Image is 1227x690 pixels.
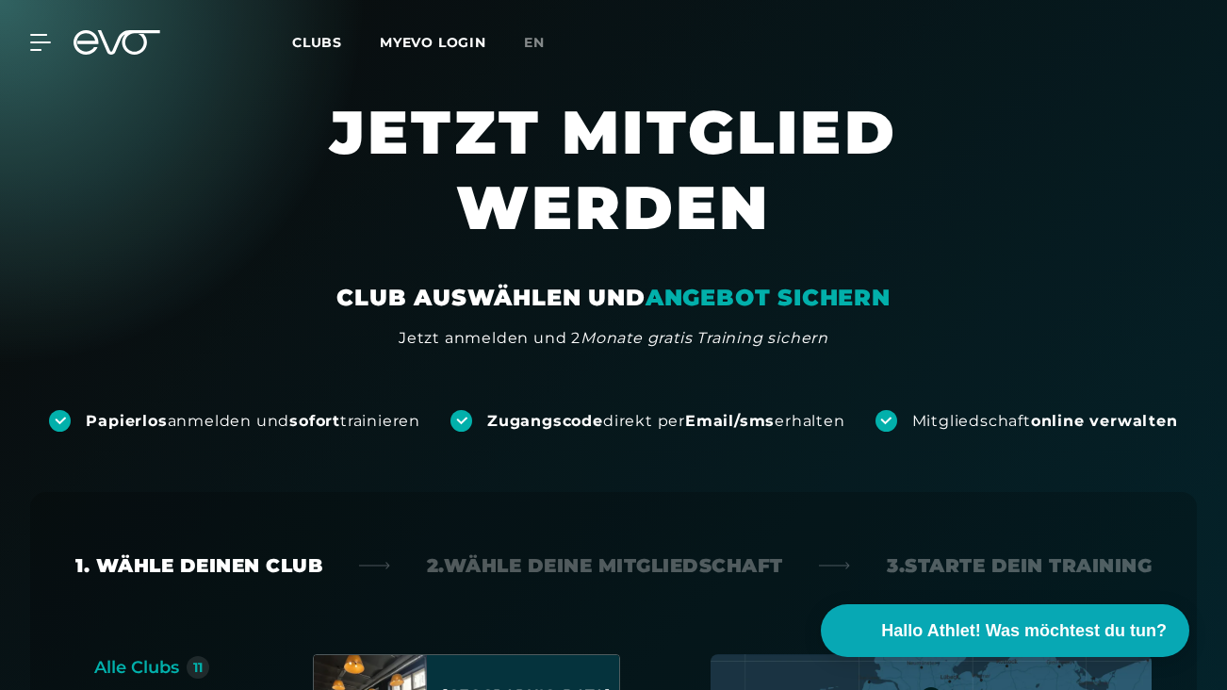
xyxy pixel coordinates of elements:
[646,284,891,311] em: ANGEBOT SICHERN
[685,412,775,430] strong: Email/sms
[487,412,603,430] strong: Zugangscode
[75,552,322,579] div: 1. Wähle deinen Club
[524,32,567,54] a: en
[1031,412,1178,430] strong: online verwalten
[180,94,1047,283] h1: JETZT MITGLIED WERDEN
[193,661,203,674] div: 11
[289,412,340,430] strong: sofort
[86,412,167,430] strong: Papierlos
[86,411,420,432] div: anmelden und trainieren
[581,329,828,347] em: Monate gratis Training sichern
[912,411,1178,432] div: Mitgliedschaft
[427,552,783,579] div: 2. Wähle deine Mitgliedschaft
[399,327,828,350] div: Jetzt anmelden und 2
[292,34,342,51] span: Clubs
[292,33,380,51] a: Clubs
[487,411,844,432] div: direkt per erhalten
[524,34,545,51] span: en
[94,654,179,681] div: Alle Clubs
[821,604,1189,657] button: Hallo Athlet! Was möchtest du tun?
[336,283,890,313] div: CLUB AUSWÄHLEN UND
[881,618,1167,644] span: Hallo Athlet! Was möchtest du tun?
[887,552,1152,579] div: 3. Starte dein Training
[380,34,486,51] a: MYEVO LOGIN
